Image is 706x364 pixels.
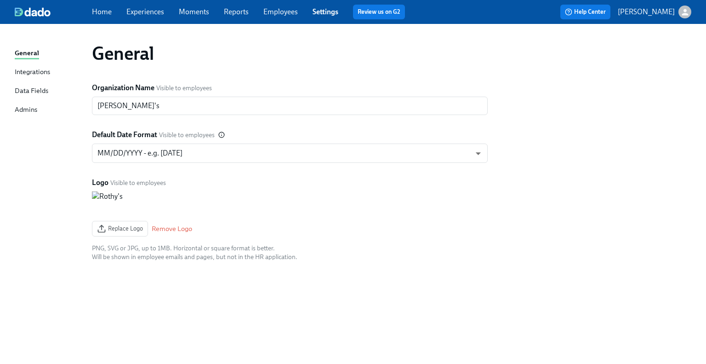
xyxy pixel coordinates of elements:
[15,86,85,97] a: Data Fields
[92,83,154,93] label: Organization Name
[92,178,108,188] label: Logo
[263,7,298,16] a: Employees
[92,130,157,140] label: Default Date Format
[15,7,51,17] img: dado
[15,104,37,116] div: Admins
[560,5,610,19] button: Help Center
[92,191,297,214] img: Rothy's
[313,7,338,16] a: Settings
[15,67,50,78] div: Integrations
[152,224,192,233] button: Remove Logo
[159,131,215,139] span: Visible to employees
[156,84,212,92] span: Visible to employees
[15,48,39,59] div: General
[15,7,92,17] a: dado
[15,86,48,97] div: Data Fields
[92,144,488,163] div: MM/DD/YYYY - e.g. [DATE]
[358,7,400,17] a: Review us on G2
[97,224,143,233] span: Replace Logo
[92,7,112,16] a: Home
[15,67,85,78] a: Integrations
[565,7,606,17] span: Help Center
[92,253,297,261] div: Will be shown in employee emails and pages, but not in the HR application.
[126,7,164,16] a: Experiences
[224,7,249,16] a: Reports
[110,179,166,187] span: Visible to employees
[179,7,209,16] a: Moments
[92,244,297,253] div: PNG, SVG or JPG, up to 1MB. Horizontal or square format is better.
[15,48,85,59] a: General
[92,221,148,237] button: Replace Logo
[618,6,691,18] button: [PERSON_NAME]
[618,7,675,17] p: [PERSON_NAME]
[92,42,154,64] h1: General
[218,132,225,138] svg: Default date format to use when formatting dates in comms to your employees, as well as the requi...
[15,104,85,116] a: Admins
[353,5,405,19] button: Review us on G2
